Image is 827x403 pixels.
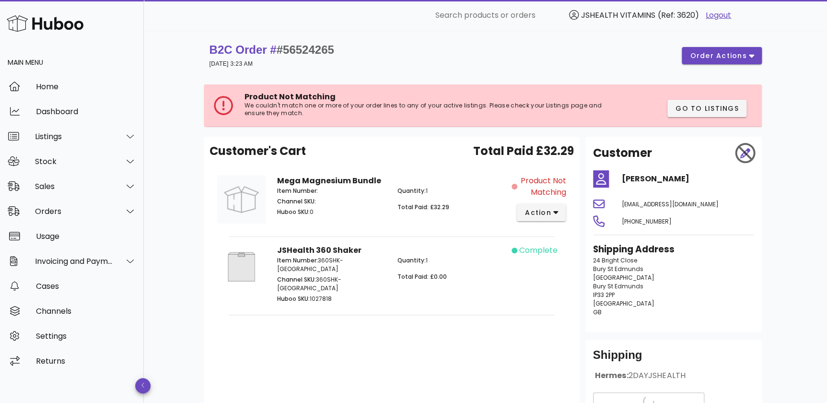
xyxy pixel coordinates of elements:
span: Huboo SKU: [277,208,310,216]
span: Bury St Edmunds [593,265,643,273]
h4: [PERSON_NAME] [622,173,754,185]
span: Total Paid £32.29 [473,142,574,160]
span: 2DAYJSHEALTH [628,370,685,381]
span: Item Number: [277,256,318,264]
strong: Mega Magnesium Bundle [277,175,381,186]
span: (Ref: 3620) [658,10,699,21]
span: Quantity: [397,256,425,264]
img: Product Image [217,245,266,289]
div: Dashboard [36,107,136,116]
button: order actions [682,47,761,64]
span: 24 Bright Close [593,256,637,264]
span: [PHONE_NUMBER] [622,217,672,225]
span: Product Not Matching [245,91,336,102]
p: 360SHK-[GEOGRAPHIC_DATA] [277,275,386,293]
p: We couldn't match one or more of your order lines to any of your active listings. Please check yo... [245,102,620,117]
span: Huboo SKU: [277,295,310,303]
span: Channel SKU: [277,197,316,205]
span: #56524265 [277,43,334,56]
span: complete [519,245,558,256]
p: 0 [277,208,386,216]
div: Orders [35,207,113,216]
span: [GEOGRAPHIC_DATA] [593,273,654,282]
div: Settings [36,332,136,341]
img: Product Image [217,175,266,224]
span: order actions [689,51,747,61]
span: Quantity: [397,187,425,195]
div: Invoicing and Payments [35,257,113,266]
span: [GEOGRAPHIC_DATA] [593,299,654,308]
h3: Shipping Address [593,243,754,256]
span: Product Not Matching [519,175,566,198]
div: Cases [36,282,136,291]
button: action [517,204,566,221]
span: Bury St Edmunds [593,282,643,290]
span: IP33 2PP [593,291,615,299]
span: [EMAIL_ADDRESS][DOMAIN_NAME] [622,200,719,208]
div: Channels [36,307,136,316]
strong: B2C Order # [210,43,334,56]
p: 1027818 [277,295,386,303]
div: Shipping [593,347,754,370]
span: GB [593,308,602,316]
a: Logout [706,10,731,21]
small: [DATE] 3:23 AM [210,60,253,67]
p: 1 [397,187,506,195]
span: JSHEALTH VITAMINS [581,10,655,21]
span: action [524,208,551,218]
h2: Customer [593,144,652,162]
span: Total Paid: £0.00 [397,273,446,281]
img: Huboo Logo [7,13,83,34]
div: Stock [35,157,113,166]
p: 1 [397,256,506,265]
div: Listings [35,132,113,141]
strong: JSHealth 360 Shaker [277,245,361,256]
span: Go to Listings [675,104,739,114]
div: Hermes: [593,370,754,389]
div: Usage [36,232,136,241]
span: Total Paid: £32.29 [397,203,449,211]
span: Customer's Cart [210,142,306,160]
div: Returns [36,356,136,366]
div: Home [36,82,136,91]
p: 360SHK-[GEOGRAPHIC_DATA] [277,256,386,273]
button: Go to Listings [667,100,746,117]
div: Sales [35,182,113,191]
span: Item Number: [277,187,318,195]
span: Channel SKU: [277,275,316,284]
